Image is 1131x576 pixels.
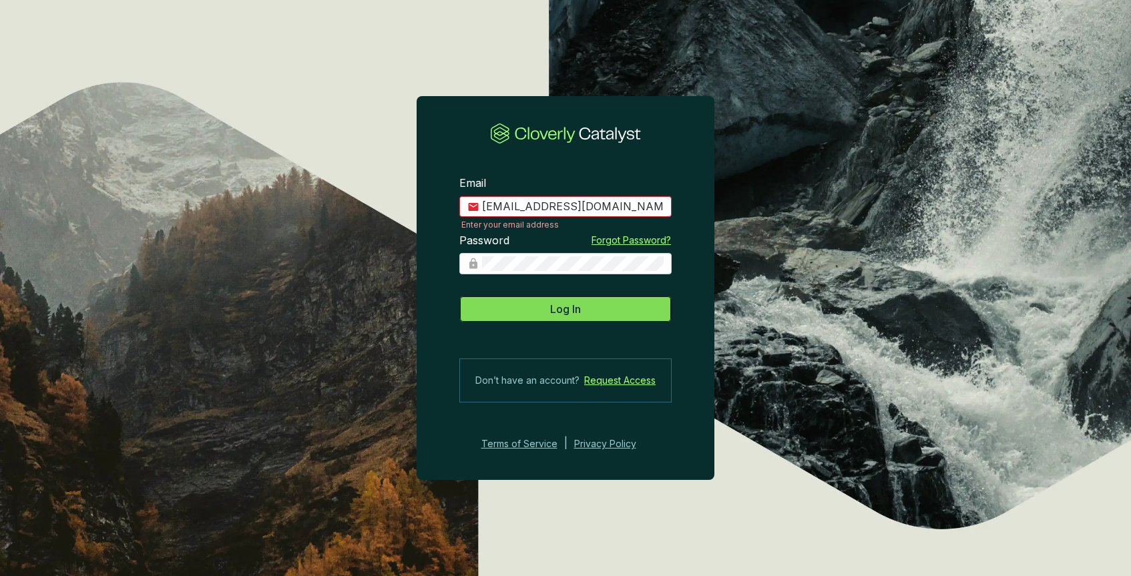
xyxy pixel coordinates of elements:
a: Privacy Policy [574,436,654,452]
button: Log In [459,296,672,322]
a: Terms of Service [477,436,557,452]
a: Forgot Password? [592,234,671,247]
input: Password [482,256,664,271]
a: Request Access [584,372,656,388]
input: Email [482,200,664,214]
span: Log In [550,301,581,317]
div: Enter your email address [461,220,672,230]
label: Password [459,234,509,248]
div: | [564,436,568,452]
label: Email [459,176,486,191]
span: Don’t have an account? [475,372,580,388]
